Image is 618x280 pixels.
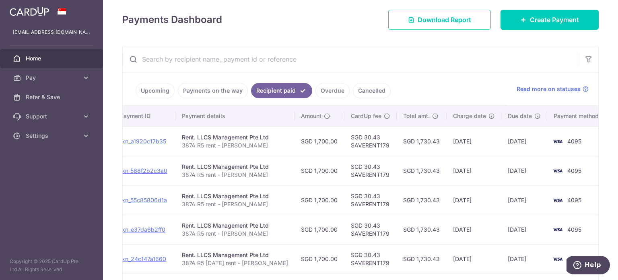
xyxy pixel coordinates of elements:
span: CardUp fee [351,112,381,120]
p: 387A R5 rent - [PERSON_NAME] [182,141,288,149]
span: Due date [508,112,532,120]
a: Cancelled [353,83,391,98]
td: [DATE] [447,185,501,215]
td: [DATE] [447,244,501,274]
img: CardUp [10,6,49,16]
img: Bank Card [550,195,566,205]
a: Create Payment [501,10,599,30]
p: 387A R5 rent - [PERSON_NAME] [182,171,288,179]
div: Rent. LLCS Management Pte Ltd [182,133,288,141]
td: SGD 1,730.43 [397,127,447,156]
td: SGD 30.43 SAVERENT179 [344,244,397,274]
a: txn_55c85806d1a [120,197,167,203]
td: [DATE] [447,156,501,185]
a: Recipient paid [251,83,312,98]
input: Search by recipient name, payment id or reference [123,46,579,72]
th: Payment ID [113,106,175,127]
a: Upcoming [136,83,175,98]
td: SGD 1,700.00 [295,185,344,215]
a: txn_a1920c17b35 [120,138,166,145]
td: SGD 1,730.43 [397,244,447,274]
p: 387A R5 rent - [PERSON_NAME] [182,200,288,208]
td: SGD 1,700.00 [295,127,344,156]
span: 4095 [567,197,581,203]
div: Rent. LLCS Management Pte Ltd [182,163,288,171]
img: Bank Card [550,254,566,264]
img: Bank Card [550,166,566,176]
td: [DATE] [501,185,547,215]
span: 4095 [567,226,581,233]
th: Payment method [547,106,608,127]
span: Settings [26,132,79,140]
td: SGD 1,730.43 [397,215,447,244]
a: txn_e37da6b2ff0 [120,226,165,233]
span: Home [26,54,79,62]
span: 4095 [567,138,581,145]
span: Charge date [453,112,486,120]
span: Read more on statuses [517,85,581,93]
td: SGD 1,730.43 [397,156,447,185]
span: 4095 [567,255,581,262]
a: Download Report [388,10,491,30]
div: Rent. LLCS Management Pte Ltd [182,251,288,259]
td: [DATE] [447,215,501,244]
td: SGD 30.43 SAVERENT179 [344,156,397,185]
span: Amount [301,112,321,120]
div: Rent. LLCS Management Pte Ltd [182,192,288,200]
a: txn_568f2b2c3a0 [120,167,167,174]
iframe: Opens a widget where you can find more information [566,256,610,276]
span: 4095 [567,167,581,174]
span: Support [26,112,79,120]
td: [DATE] [447,127,501,156]
a: Payments on the way [178,83,248,98]
td: [DATE] [501,127,547,156]
h4: Payments Dashboard [122,12,222,27]
td: SGD 1,730.43 [397,185,447,215]
img: Bank Card [550,225,566,234]
span: Pay [26,74,79,82]
div: Rent. LLCS Management Pte Ltd [182,222,288,230]
td: SGD 30.43 SAVERENT179 [344,185,397,215]
p: 387A R5 [DATE] rent - [PERSON_NAME] [182,259,288,267]
a: Read more on statuses [517,85,589,93]
td: SGD 1,700.00 [295,215,344,244]
th: Payment details [175,106,295,127]
td: SGD 1,700.00 [295,156,344,185]
span: Total amt. [403,112,430,120]
td: [DATE] [501,156,547,185]
p: 387A R5 rent - [PERSON_NAME] [182,230,288,238]
span: Download Report [418,15,471,25]
td: SGD 30.43 SAVERENT179 [344,215,397,244]
img: Bank Card [550,137,566,146]
a: Overdue [315,83,350,98]
td: [DATE] [501,244,547,274]
span: Create Payment [530,15,579,25]
td: SGD 1,700.00 [295,244,344,274]
a: txn_24c147a1660 [120,255,166,262]
p: [EMAIL_ADDRESS][DOMAIN_NAME] [13,28,90,36]
td: [DATE] [501,215,547,244]
span: Refer & Save [26,93,79,101]
td: SGD 30.43 SAVERENT179 [344,127,397,156]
